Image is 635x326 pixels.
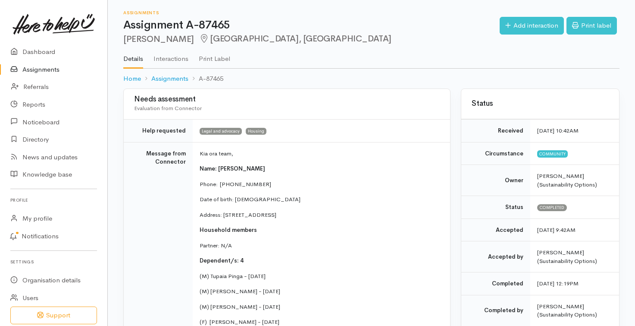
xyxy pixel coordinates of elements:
[537,172,597,188] span: [PERSON_NAME] (Sustainability Options)
[200,303,440,311] p: (M) [PERSON_NAME] - [DATE]
[500,17,564,35] a: Add interaction
[123,19,500,32] h1: Assignment A-87465
[461,241,530,272] td: Accepted by
[537,204,567,211] span: Completed
[461,120,530,142] td: Received
[461,165,530,196] td: Owner
[200,272,440,281] p: (M) Tupaia Pinga - [DATE]
[188,74,223,84] li: A-87465
[151,74,188,84] a: Assignments
[200,287,440,296] p: (M) [PERSON_NAME] - [DATE]
[472,100,609,108] h3: Status
[246,128,266,135] span: Housing
[199,44,230,68] a: Print Label
[461,142,530,165] td: Circumstance
[200,180,440,189] p: Phone: [PHONE_NUMBER]
[123,44,143,69] a: Details
[566,17,617,35] a: Print label
[461,272,530,295] td: Completed
[537,150,568,157] span: Community
[123,74,141,84] a: Home
[461,295,530,326] td: Completed by
[200,226,257,234] span: Household members
[530,295,619,326] td: [PERSON_NAME] (Sustainability Options)
[134,95,440,104] h3: Needs assessment
[200,241,440,250] p: Partner: N/A
[537,226,576,234] time: [DATE] 9:42AM
[10,307,97,324] button: Support
[461,218,530,241] td: Accepted
[199,33,391,44] span: [GEOGRAPHIC_DATA], [GEOGRAPHIC_DATA]
[530,241,619,272] td: [PERSON_NAME] (Sustainability Options)
[537,127,579,134] time: [DATE] 10:42AM
[200,195,440,204] p: Date of birth: [DEMOGRAPHIC_DATA]
[200,165,265,172] span: Name: [PERSON_NAME]
[200,149,440,158] p: Kia ora team,
[123,34,500,44] h2: [PERSON_NAME]
[123,10,500,15] h6: Assignments
[153,44,188,68] a: Interactions
[123,69,619,89] nav: breadcrumb
[537,280,579,287] time: [DATE] 12:19PM
[134,104,202,112] span: Evaluation from Connector
[200,128,242,135] span: Legal and advocacy
[10,194,97,206] h6: Profile
[200,211,440,219] p: Address: [STREET_ADDRESS]
[124,120,193,142] td: Help requested
[200,257,244,264] span: Dependent/s: 4
[461,196,530,219] td: Status
[10,256,97,268] h6: Settings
